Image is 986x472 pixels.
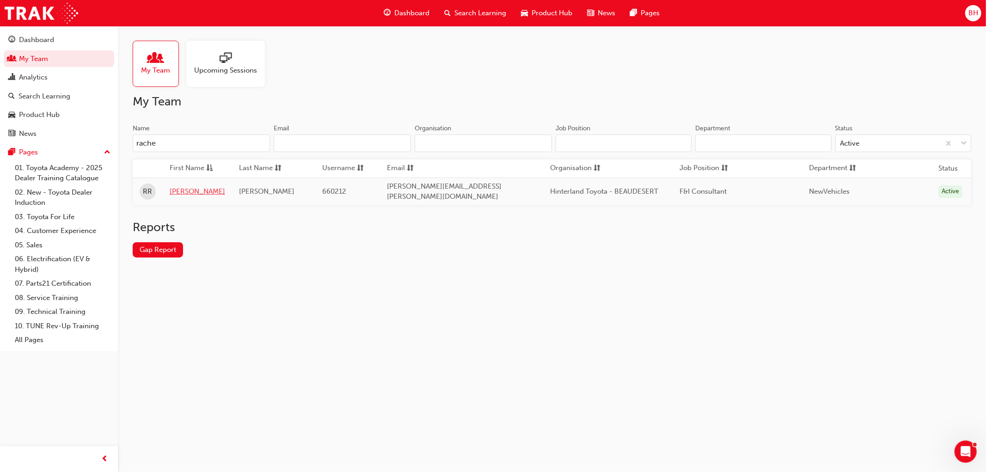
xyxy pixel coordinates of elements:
span: guage-icon [384,7,391,19]
th: Status [938,163,958,174]
span: chart-icon [8,74,15,82]
button: Pages [4,144,114,161]
div: Active [840,138,860,149]
span: First Name [170,163,204,174]
span: search-icon [444,7,451,19]
a: 01. Toyota Academy - 2025 Dealer Training Catalogue [11,161,114,185]
span: prev-icon [102,454,109,465]
span: car-icon [521,7,528,19]
span: asc-icon [206,163,213,174]
span: Last Name [239,163,273,174]
a: 09. Technical Training [11,305,114,319]
a: pages-iconPages [623,4,667,23]
a: Gap Report [133,242,183,257]
span: sorting-icon [357,163,364,174]
iframe: Intercom live chat [955,441,977,463]
a: Product Hub [4,106,114,123]
a: 02. New - Toyota Dealer Induction [11,185,114,210]
span: news-icon [8,130,15,138]
span: Upcoming Sessions [194,65,257,76]
button: DashboardMy TeamAnalyticsSearch LearningProduct HubNews [4,30,114,144]
span: guage-icon [8,36,15,44]
span: sorting-icon [594,163,600,174]
a: 04. Customer Experience [11,224,114,238]
span: Dashboard [394,8,429,18]
span: car-icon [8,111,15,119]
span: pages-icon [630,7,637,19]
a: guage-iconDashboard [376,4,437,23]
a: My Team [4,50,114,67]
div: Dashboard [19,35,54,45]
a: 06. Electrification (EV & Hybrid) [11,252,114,276]
a: 05. Sales [11,238,114,252]
span: pages-icon [8,148,15,157]
a: 08. Service Training [11,291,114,305]
a: Upcoming Sessions [186,41,272,87]
a: My Team [133,41,186,87]
a: search-iconSearch Learning [437,4,514,23]
input: Job Position [556,135,692,152]
span: F&I Consultant [680,187,727,196]
div: Department [695,124,730,133]
div: News [19,129,37,139]
div: Email [274,124,289,133]
div: Job Position [556,124,590,133]
a: 03. Toyota For Life [11,210,114,224]
div: Status [835,124,853,133]
button: First Nameasc-icon [170,163,220,174]
a: 10. TUNE Rev-Up Training [11,319,114,333]
span: 660212 [322,187,346,196]
a: Dashboard [4,31,114,49]
input: Department [695,135,831,152]
a: Search Learning [4,88,114,105]
div: Organisation [415,124,451,133]
input: Name [133,135,270,152]
h2: My Team [133,94,971,109]
span: sorting-icon [407,163,414,174]
div: Search Learning [18,91,70,102]
button: Organisationsorting-icon [550,163,601,174]
span: Username [322,163,355,174]
span: RR [143,186,153,197]
span: Organisation [550,163,592,174]
span: [PERSON_NAME] [239,187,294,196]
a: car-iconProduct Hub [514,4,580,23]
span: down-icon [961,138,967,150]
div: Active [938,185,962,198]
img: Trak [5,3,78,24]
span: Job Position [680,163,719,174]
span: sessionType_ONLINE_URL-icon [220,52,232,65]
a: News [4,125,114,142]
input: Email [274,135,411,152]
div: Name [133,124,150,133]
span: people-icon [8,55,15,63]
a: 07. Parts21 Certification [11,276,114,291]
span: Search Learning [454,8,506,18]
div: Pages [19,147,38,158]
span: news-icon [587,7,594,19]
span: Email [387,163,405,174]
span: sorting-icon [275,163,282,174]
button: BH [965,5,981,21]
span: NewVehicles [809,187,850,196]
a: [PERSON_NAME] [170,186,225,197]
span: Hinterland Toyota - BEAUDESERT [550,187,658,196]
span: up-icon [104,147,110,159]
button: Emailsorting-icon [387,163,438,174]
span: sorting-icon [721,163,728,174]
input: Organisation [415,135,552,152]
button: Usernamesorting-icon [322,163,373,174]
button: Last Namesorting-icon [239,163,290,174]
span: people-icon [150,52,162,65]
span: search-icon [8,92,15,101]
a: Analytics [4,69,114,86]
span: sorting-icon [849,163,856,174]
a: news-iconNews [580,4,623,23]
span: My Team [141,65,171,76]
span: Product Hub [532,8,572,18]
a: All Pages [11,333,114,347]
h2: Reports [133,220,971,235]
div: Product Hub [19,110,60,120]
